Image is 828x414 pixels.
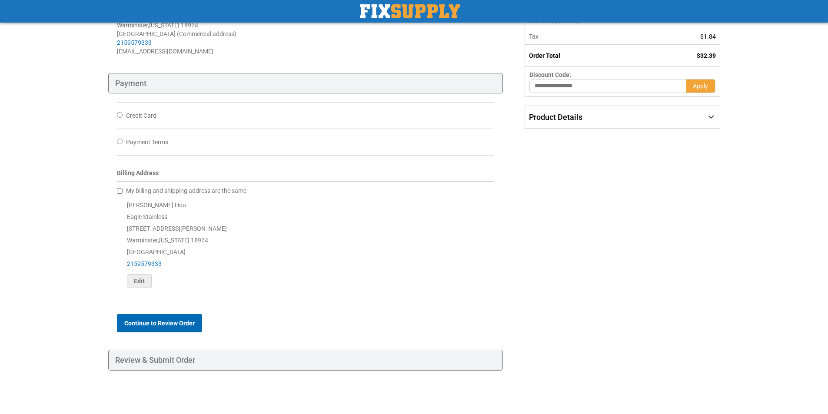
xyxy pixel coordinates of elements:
span: Continue to Review Order [124,320,195,327]
button: Continue to Review Order [117,314,202,332]
button: Edit [127,274,152,288]
span: $32.39 [697,52,716,59]
span: Discount Code: [529,71,571,78]
span: Credit Card [126,112,156,119]
img: Fix Industrial Supply [360,4,460,18]
div: Payment [108,73,503,94]
a: 2159579333 [117,39,152,46]
strong: Order Total [529,52,560,59]
span: $1.84 [700,33,716,40]
span: [US_STATE] [149,22,180,29]
button: Apply [686,79,715,93]
span: [EMAIL_ADDRESS][DOMAIN_NAME] [117,48,213,55]
a: store logo [360,4,460,18]
th: Tax [525,29,658,45]
span: Product Details [529,113,582,122]
span: Payment Terms [126,139,168,146]
span: Edit [134,278,145,285]
div: Review & Submit Order [108,350,503,371]
span: My billing and shipping address are the same [126,187,246,194]
a: 2159579333 [127,260,162,267]
div: [PERSON_NAME] Hou Eagle Stainless [STREET_ADDRESS][PERSON_NAME] Warminster , 18974 [GEOGRAPHIC_DATA] [117,199,495,288]
div: Billing Address [117,169,495,182]
span: [US_STATE] [159,237,190,244]
span: Apply [693,83,708,89]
